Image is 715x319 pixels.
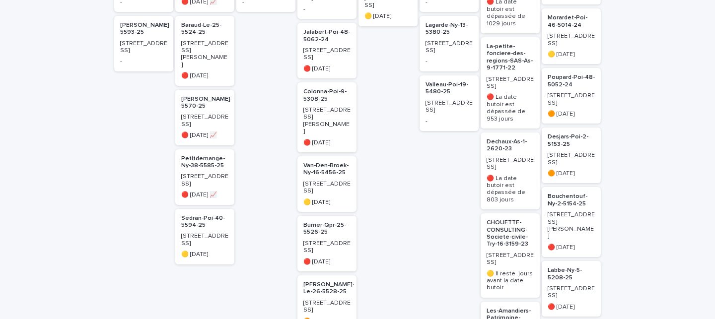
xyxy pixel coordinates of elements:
[181,233,228,247] p: [STREET_ADDRESS]
[542,68,601,124] a: Poupard-Poi-48-5052-24[STREET_ADDRESS]🟠 [DATE]
[548,133,595,148] p: Desjars-Poi-2-5153-25
[297,216,357,271] a: Burner-Qpr-25-5526-25[STREET_ADDRESS]🔴 [DATE]
[548,193,595,207] p: Bouchentouf-Ny-2-5154-25
[487,270,534,292] p: 🟡 Il reste jours avant la date butoir
[542,261,601,317] a: Labbe-Ny-5-5208-25[STREET_ADDRESS]🔴 [DATE]
[487,43,534,72] p: La-petite-fonciere-des-regions-SAS-As-9-1771-22
[303,162,351,177] p: Van-Den-Broek-Ny-16-5456-25
[297,156,357,212] a: Van-Den-Broek-Ny-16-5456-25[STREET_ADDRESS]🟡 [DATE]
[548,74,595,88] p: Poupard-Poi-48-5052-24
[175,16,234,86] a: Baraud-Le-25-5524-25[STREET_ADDRESS][PERSON_NAME]🔴 [DATE]
[175,209,234,264] a: Sedran-Poi-40-5594-25[STREET_ADDRESS]🟡 [DATE]
[426,58,473,65] p: -
[175,149,234,205] a: Petitdemange-Ny-38-5585-25[STREET_ADDRESS]🔴 [DATE] 📈
[303,281,355,296] p: [PERSON_NAME]-Le-26-5528-25
[181,215,228,229] p: Sedran-Poi-40-5594-25
[487,76,534,90] p: [STREET_ADDRESS]
[181,251,228,258] p: 🟡 [DATE]
[548,111,595,118] p: 🟠 [DATE]
[364,13,412,20] p: 🟡 [DATE]
[303,240,351,255] p: [STREET_ADDRESS]
[181,114,228,128] p: [STREET_ADDRESS]
[426,118,473,125] p: -
[487,94,534,123] p: 🔴 La date butoir est dépassée de 953 jours
[548,14,595,29] p: Morardet-Poi-46-5014-24
[548,244,595,251] p: 🔴 [DATE]
[181,191,228,198] p: 🔴 [DATE] 📈
[548,211,595,240] p: [STREET_ADDRESS][PERSON_NAME]
[548,267,595,281] p: Labbe-Ny-5-5208-25
[542,128,601,183] a: Desjars-Poi-2-5153-25[STREET_ADDRESS]🟠 [DATE]
[120,22,181,36] p: [PERSON_NAME]-39-5593-25
[303,199,351,206] p: 🟡 [DATE]
[426,22,473,36] p: Lagarde-Ny-13-5380-25
[487,157,534,171] p: [STREET_ADDRESS]
[181,155,228,170] p: Petitdemange-Ny-38-5585-25
[481,213,540,298] a: CHOUETTE-CONSULTING-Societe-civile-Try-16-3159-23[STREET_ADDRESS]🟡 Il reste jours avant la date b...
[297,82,357,152] a: Colonna-Poi-9-5308-25[STREET_ADDRESS][PERSON_NAME]🔴 [DATE]
[181,132,228,139] p: 🔴 [DATE] 📈
[120,40,167,55] p: [STREET_ADDRESS]
[548,170,595,177] p: 🟠 [DATE]
[542,187,601,257] a: Bouchentouf-Ny-2-5154-25[STREET_ADDRESS][PERSON_NAME]🔴 [DATE]
[481,37,540,128] a: La-petite-fonciere-des-regions-SAS-As-9-1771-22[STREET_ADDRESS]🔴 La date butoir est dépassée de 9...
[181,22,228,36] p: Baraud-Le-25-5524-25
[548,51,595,58] p: 🟡 [DATE]
[426,100,473,114] p: [STREET_ADDRESS]
[114,16,173,71] a: [PERSON_NAME]-39-5593-25[STREET_ADDRESS]-
[303,107,351,135] p: [STREET_ADDRESS][PERSON_NAME]
[303,29,351,43] p: Jalabert-Poi-48-5062-24
[303,300,351,314] p: [STREET_ADDRESS]
[297,23,357,78] a: Jalabert-Poi-48-5062-24[STREET_ADDRESS]🔴 [DATE]
[181,173,228,188] p: [STREET_ADDRESS]
[487,175,534,204] p: 🔴 La date butoir est dépassée de 803 jours
[548,285,595,300] p: [STREET_ADDRESS]
[426,40,473,55] p: [STREET_ADDRESS]
[175,90,234,145] a: [PERSON_NAME]-36-5570-25[STREET_ADDRESS]🔴 [DATE] 📈
[303,258,351,265] p: 🔴 [DATE]
[303,88,351,103] p: Colonna-Poi-9-5308-25
[487,252,534,266] p: [STREET_ADDRESS]
[548,152,595,166] p: [STREET_ADDRESS]
[303,47,351,62] p: [STREET_ADDRESS]
[487,138,534,153] p: Dechaux-As-1-2620-23
[426,81,473,96] p: Valleau-Poi-19-5480-25
[303,139,351,146] p: 🔴 [DATE]
[303,181,351,195] p: [STREET_ADDRESS]
[303,65,351,72] p: 🔴 [DATE]
[548,304,595,311] p: 🔴 [DATE]
[420,75,479,131] a: Valleau-Poi-19-5480-25[STREET_ADDRESS]-
[181,72,228,79] p: 🔴 [DATE]
[548,33,595,47] p: [STREET_ADDRESS]
[303,222,351,236] p: Burner-Qpr-25-5526-25
[303,6,351,13] p: -
[481,132,540,209] a: Dechaux-As-1-2620-23[STREET_ADDRESS]🔴 La date butoir est dépassée de 803 jours
[487,219,534,248] p: CHOUETTE-CONSULTING-Societe-civile-Try-16-3159-23
[548,92,595,107] p: [STREET_ADDRESS]
[181,96,242,110] p: [PERSON_NAME]-36-5570-25
[120,58,167,65] p: -
[420,16,479,71] a: Lagarde-Ny-13-5380-25[STREET_ADDRESS]-
[181,40,228,69] p: [STREET_ADDRESS][PERSON_NAME]
[542,8,601,64] a: Morardet-Poi-46-5014-24[STREET_ADDRESS]🟡 [DATE]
